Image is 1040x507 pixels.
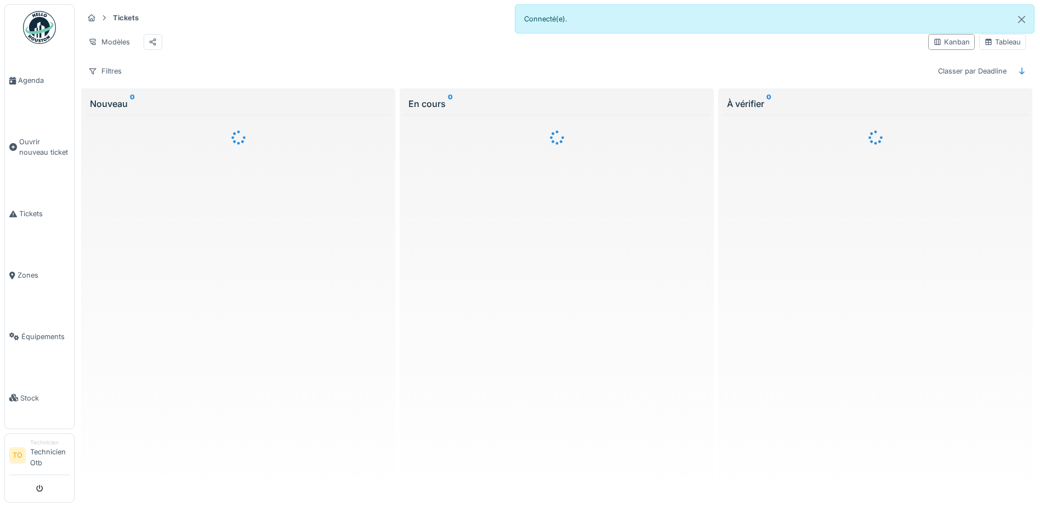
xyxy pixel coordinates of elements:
li: Technicien Otb [30,438,70,472]
sup: 0 [130,97,135,110]
span: Zones [18,270,70,280]
div: Connecté(e). [515,4,1035,33]
div: Classer par Deadline [933,63,1011,79]
span: Tickets [19,209,70,219]
a: Tickets [5,183,74,245]
div: Nouveau [90,97,387,110]
span: Équipements [21,331,70,342]
a: Agenda [5,50,74,111]
a: Stock [5,367,74,429]
a: Équipements [5,306,74,367]
img: Badge_color-CXgf-gQk.svg [23,11,56,44]
div: Kanban [933,37,970,47]
div: Technicien [30,438,70,447]
div: Tableau [984,37,1021,47]
button: Close [1009,5,1034,34]
sup: 0 [448,97,453,110]
a: Zones [5,245,74,306]
li: TO [9,447,26,464]
a: Ouvrir nouveau ticket [5,111,74,183]
span: Ouvrir nouveau ticket [19,137,70,157]
div: À vérifier [727,97,1024,110]
sup: 0 [766,97,771,110]
a: TO TechnicienTechnicien Otb [9,438,70,475]
div: Filtres [83,63,127,79]
span: Stock [20,393,70,403]
div: En cours [408,97,705,110]
strong: Tickets [109,13,143,23]
span: Agenda [18,75,70,86]
div: Modèles [83,34,135,50]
